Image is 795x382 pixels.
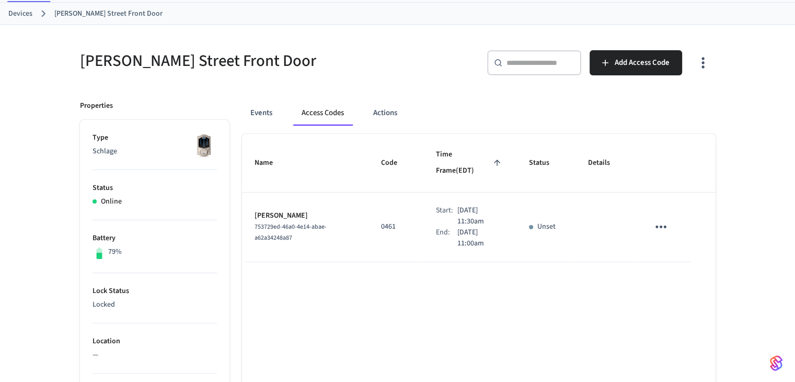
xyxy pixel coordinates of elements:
p: — [93,350,217,361]
img: SeamLogoGradient.69752ec5.svg [770,355,782,372]
span: Status [529,155,563,171]
span: Name [255,155,286,171]
p: Battery [93,233,217,244]
a: [PERSON_NAME] Street Front Door [54,8,163,19]
p: Type [93,132,217,143]
p: [DATE] 11:30am [457,205,504,227]
span: Code [381,155,411,171]
p: 0461 [381,221,411,232]
span: 753729ed-46a0-4e14-abae-a62a34248a87 [255,222,327,242]
a: Devices [8,8,32,19]
div: End: [436,227,457,249]
p: Properties [80,100,113,111]
button: Add Access Code [590,50,682,75]
p: Online [101,196,122,207]
p: [DATE] 11:00am [457,227,504,249]
p: Unset [537,221,556,232]
table: sticky table [242,134,716,262]
p: Schlage [93,146,217,157]
p: 79% [108,246,122,257]
div: Start: [436,205,457,227]
p: Status [93,183,217,194]
h5: [PERSON_NAME] Street Front Door [80,50,391,72]
img: Schlage Sense Smart Deadbolt with Camelot Trim, Front [191,132,217,159]
p: Lock Status [93,286,217,297]
button: Actions [365,100,406,126]
span: Time Frame(EDT) [436,147,504,179]
div: ant example [242,100,716,126]
p: Location [93,336,217,347]
p: [PERSON_NAME] [255,210,356,221]
p: Locked [93,299,217,310]
button: Access Codes [293,100,352,126]
button: Events [242,100,281,126]
span: Details [588,155,624,171]
span: Add Access Code [615,56,670,70]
